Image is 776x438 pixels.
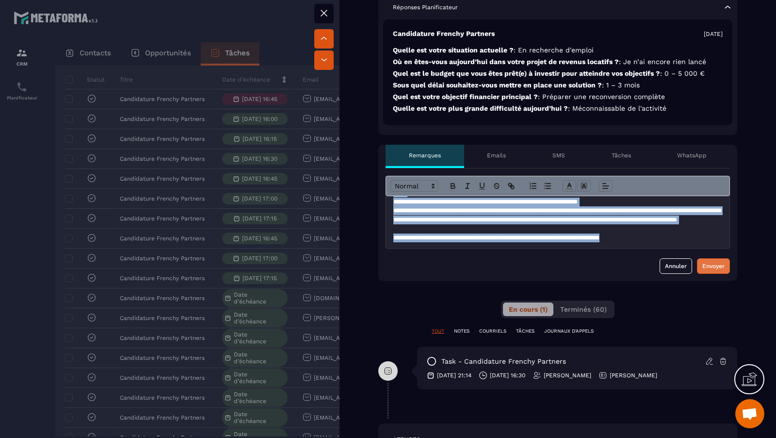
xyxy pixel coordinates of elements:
[544,328,594,335] p: JOURNAUX D'APPELS
[393,29,495,38] p: Candidature Frenchy Partners
[660,69,705,77] span: : 0 – 5 000 €
[704,30,723,38] p: [DATE]
[437,371,471,379] p: [DATE] 21:14
[409,152,441,159] p: Remarques
[393,57,723,67] p: Où en êtes-vous aujourd’hui dans votre projet de revenus locatifs ?
[735,399,764,428] div: Ouvrir le chat
[538,93,665,101] span: : Préparer une reconversion complète
[454,328,469,335] p: NOTES
[677,152,707,159] p: WhatsApp
[660,258,692,274] button: Annuler
[552,152,565,159] p: SMS
[393,81,723,90] p: Sous quel délai souhaitez-vous mettre en place une solution ?
[697,258,730,274] button: Envoyer
[490,371,525,379] p: [DATE] 16:30
[560,305,607,313] span: Terminés (60)
[479,328,506,335] p: COURRIELS
[610,371,657,379] p: [PERSON_NAME]
[393,92,723,101] p: Quel est votre objectif financier principal ?
[516,328,534,335] p: TÂCHES
[554,303,613,316] button: Terminés (60)
[544,371,591,379] p: [PERSON_NAME]
[514,46,594,54] span: : En recherche d'emploi
[702,261,725,271] div: Envoyer
[487,152,506,159] p: Emails
[568,104,666,112] span: : Méconnaissable de l'activité
[612,152,631,159] p: Tâches
[602,81,640,89] span: : 1 – 3 mois
[441,357,566,366] p: task - Candidature Frenchy Partners
[619,58,706,66] span: : Je n’ai encore rien lancé
[393,3,458,11] p: Réponses Planificateur
[503,303,553,316] button: En cours (1)
[393,69,723,78] p: Quel est le budget que vous êtes prêt(e) à investir pour atteindre vos objectifs ?
[393,46,723,55] p: Quelle est votre situation actuelle ?
[509,305,548,313] span: En cours (1)
[432,328,444,335] p: TOUT
[393,104,723,113] p: Quelle est votre plus grande difficulté aujourd’hui ?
